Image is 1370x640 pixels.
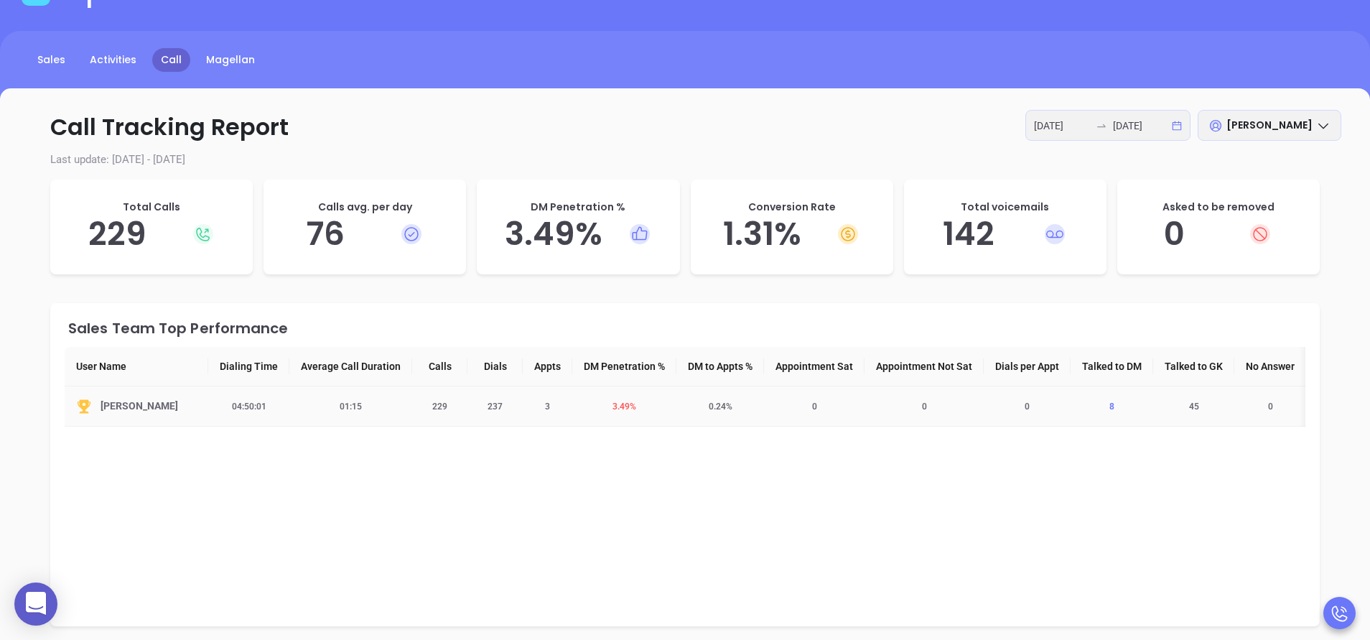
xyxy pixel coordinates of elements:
th: Calls [412,347,467,386]
span: 0 [803,402,826,412]
h5: 76 [278,215,452,254]
span: swap-right [1096,120,1107,131]
a: Call [152,48,190,72]
th: Dials per Appt [984,347,1071,386]
span: 8 [1101,402,1123,412]
span: 01:15 [331,402,371,412]
th: Dials [467,347,523,386]
span: 3.49 % [604,402,645,412]
span: 0.24 % [700,402,741,412]
th: Dialing Time [208,347,289,386]
p: Calls avg. per day [278,200,452,215]
span: 04:50:01 [223,402,275,412]
th: DM Penetration % [572,347,676,386]
th: Appts [523,347,572,386]
img: Top-YuorZo0z.svg [76,399,92,414]
input: End date [1113,118,1169,134]
th: User Name [65,347,208,386]
h5: 142 [918,215,1092,254]
th: Appointment Sat [764,347,865,386]
span: 0 [1259,402,1282,412]
h5: 1.31 % [705,215,879,254]
p: Total Calls [65,200,238,215]
span: to [1096,120,1107,131]
span: 229 [424,402,456,412]
span: 3 [536,402,559,412]
p: DM Penetration % [491,200,665,215]
a: Magellan [197,48,264,72]
p: Total voicemails [918,200,1092,215]
th: No Answer [1234,347,1306,386]
p: Call Tracking Report [29,110,1341,144]
span: 0 [1016,402,1038,412]
th: Appointment Not Sat [865,347,984,386]
p: Last update: [DATE] - [DATE] [29,152,1341,168]
th: Average Call Duration [289,347,412,386]
th: Talked to DM [1071,347,1153,386]
span: [PERSON_NAME] [1226,118,1313,132]
p: Conversion Rate [705,200,879,215]
input: Start date [1034,118,1090,134]
th: DM to Appts % [676,347,764,386]
h5: 3.49 % [491,215,665,254]
div: Sales Team Top Performance [68,321,1305,335]
span: 45 [1180,402,1208,412]
span: [PERSON_NAME] [101,398,178,414]
span: 237 [479,402,511,412]
h5: 0 [1132,215,1305,254]
span: 0 [913,402,936,412]
th: Talked to GK [1153,347,1234,386]
a: Sales [29,48,74,72]
p: Asked to be removed [1132,200,1305,215]
h5: 229 [65,215,238,254]
a: Activities [81,48,145,72]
